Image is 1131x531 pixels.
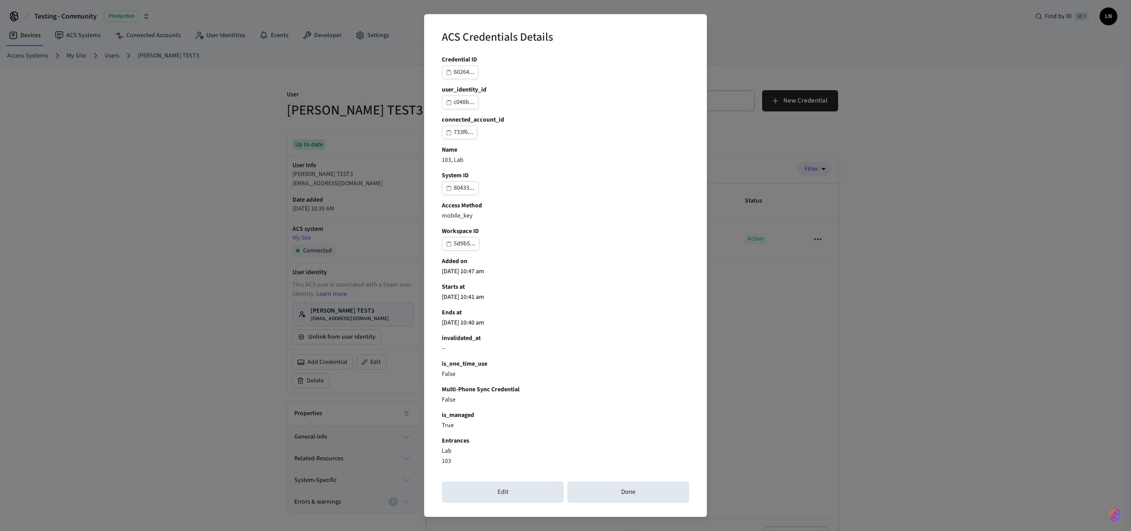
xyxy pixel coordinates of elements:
b: Name [442,145,689,155]
div: 60264... [454,67,474,78]
p: False [442,370,689,379]
button: 80433... [442,181,478,195]
button: Edit [442,481,564,503]
button: 733f6... [442,126,477,139]
b: Ends at [442,308,689,317]
b: Starts at [442,283,689,292]
b: connected_account_id [442,115,689,125]
b: Entrances [442,436,689,446]
h2: ACS Credentials Details [442,25,664,52]
b: invalidated_at [442,334,689,343]
p: True [442,421,689,430]
button: c048b... [442,96,478,109]
button: 60264... [442,65,478,79]
b: System ID [442,171,689,180]
p: [DATE] 10:47 am [442,267,689,276]
b: user_identity_id [442,85,689,95]
div: 80433... [454,183,474,194]
b: Access Method [442,201,689,210]
img: SeamLogoGradient.69752ec5.svg [1110,508,1120,522]
b: Multi-Phone Sync Credential [442,385,689,394]
button: Done [567,481,689,503]
p: 103 [442,457,689,466]
b: is_one_time_use [442,359,689,369]
button: 5d9b5... [442,237,479,251]
b: is_managed [442,411,689,420]
p: 103, Lab [442,156,689,165]
p: [DATE] 10:40 am [442,318,689,328]
p: Lab [442,447,689,456]
p: -- [442,344,689,353]
div: 733f6... [454,127,473,138]
b: Added on [442,257,689,266]
div: c048b... [454,97,474,108]
p: mobile_key [442,211,689,221]
p: False [442,395,689,405]
b: Credential ID [442,55,689,65]
div: 5d9b5... [454,238,475,249]
p: [DATE] 10:41 am [442,293,689,302]
b: Workspace ID [442,227,689,236]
